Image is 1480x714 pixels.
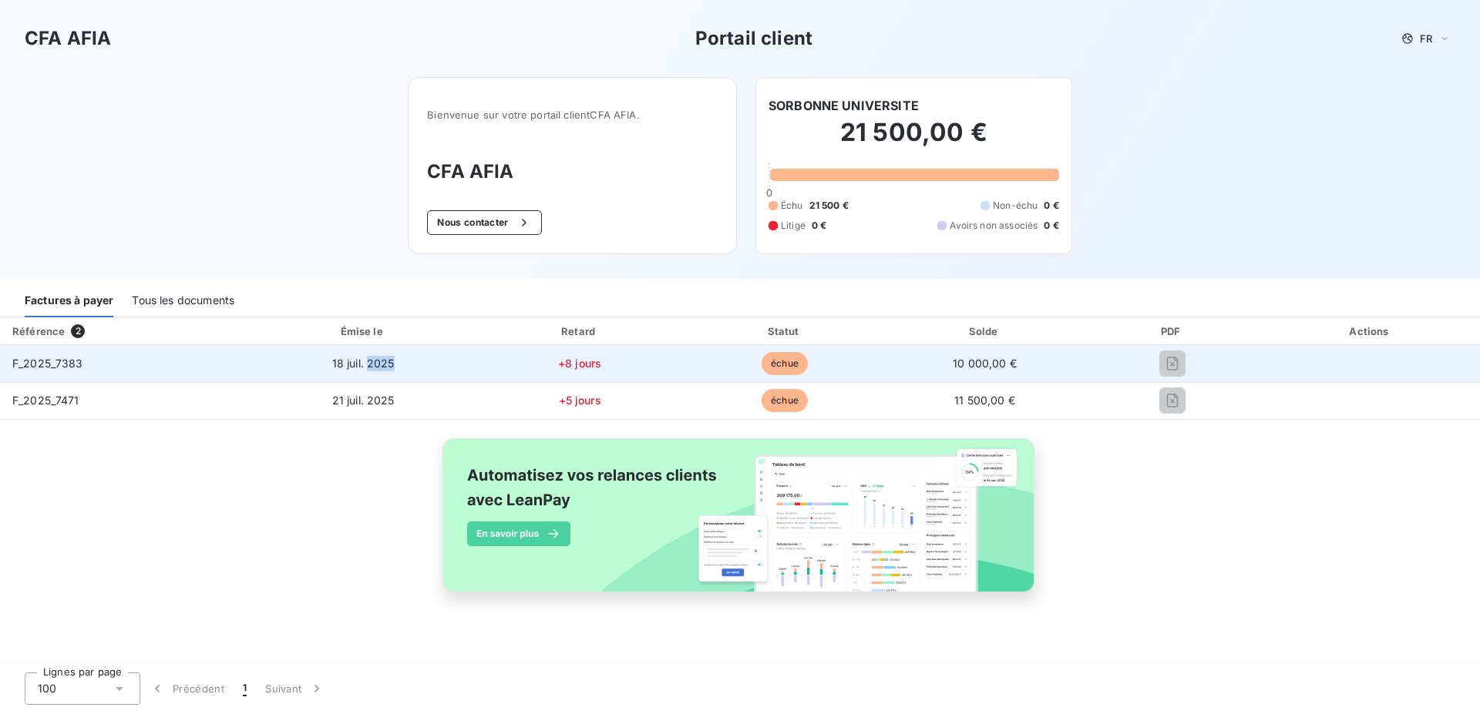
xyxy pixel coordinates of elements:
span: 10 000,00 € [953,357,1017,370]
span: 0 € [812,219,826,233]
button: Nous contacter [427,210,541,235]
div: Référence [12,325,65,337]
div: PDF [1087,323,1258,339]
span: F_2025_7471 [12,394,79,407]
span: F_2025_7383 [12,357,83,370]
div: Tous les documents [132,285,234,317]
h6: SORBONNE UNIVERSITE [769,96,919,115]
button: Précédent [140,672,234,705]
h2: 21 500,00 € [769,117,1059,163]
button: Suivant [256,672,334,705]
h3: CFA AFIA [25,25,111,52]
span: Avoirs non associés [950,219,1038,233]
span: 2 [71,324,85,338]
div: Factures à payer [25,285,113,317]
div: Retard [479,323,681,339]
button: 1 [234,672,256,705]
h3: Portail client [695,25,812,52]
span: 1 [243,681,247,696]
h3: CFA AFIA [427,158,718,186]
div: Solde [889,323,1080,339]
span: 0 [766,186,772,199]
span: Bienvenue sur votre portail client CFA AFIA . [427,109,718,121]
span: 11 500,00 € [954,394,1015,407]
div: Émise le [254,323,473,339]
span: Échu [781,199,803,213]
span: échue [762,389,808,412]
span: Litige [781,219,806,233]
span: 21 500 € [809,199,849,213]
span: Non-échu [993,199,1038,213]
span: 0 € [1044,219,1058,233]
div: Statut [687,323,883,339]
span: 100 [38,681,56,696]
img: banner [429,429,1051,618]
span: +8 jours [558,357,601,370]
span: 0 € [1044,199,1058,213]
span: FR [1420,32,1432,45]
span: +5 jours [559,394,601,407]
span: 21 juil. 2025 [332,394,395,407]
span: 18 juil. 2025 [332,357,395,370]
div: Actions [1264,323,1477,339]
span: échue [762,352,808,375]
